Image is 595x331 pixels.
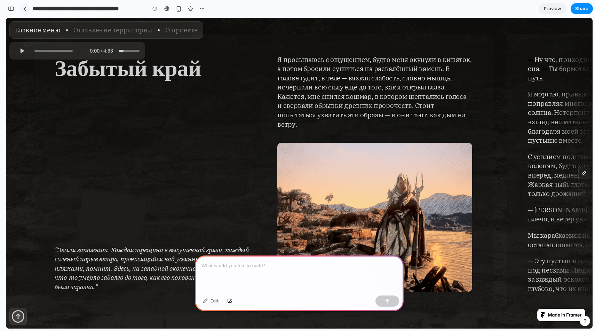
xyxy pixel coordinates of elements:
a: Create a free website with Framer, the website builder loved by startups, designers and agencies. [531,291,580,304]
p: Я просыпаюсь с ощущением, будто меня окунули в кипяток, а потом бросили сушиться на раскалённый к... [271,37,466,111]
p: Оглавление территории [68,8,146,17]
strong: Забытый край [49,36,195,65]
button: Play [9,26,23,40]
button: Edit Framer Content [573,150,583,161]
a: Preview [539,3,566,14]
p: Главное меню [9,8,55,17]
span: Preview [544,5,561,12]
span: Share [575,5,588,12]
a: Главное меню [5,5,59,20]
button: Share [571,3,593,14]
p: О проекте [159,8,192,17]
em: “Земля запомнит. Каждая трещина в высушенной грязи, каждый соленый порыв ветра, проносящийся над ... [49,228,245,273]
span: 0:00 / 4:33 [72,30,107,36]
